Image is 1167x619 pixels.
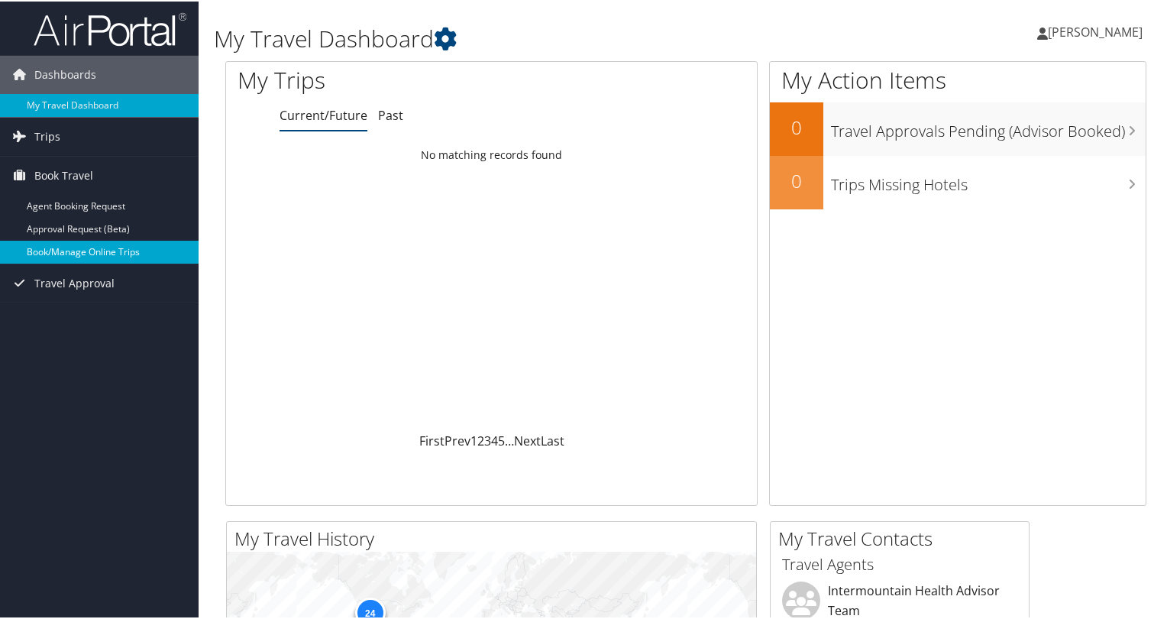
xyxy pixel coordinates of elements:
h1: My Action Items [770,63,1146,95]
span: Book Travel [34,155,93,193]
a: 1 [470,431,477,448]
td: No matching records found [226,140,757,167]
h2: 0 [770,167,823,193]
h3: Trips Missing Hotels [831,165,1146,194]
a: 0Trips Missing Hotels [770,154,1146,208]
h2: My Travel History [234,524,756,550]
span: [PERSON_NAME] [1048,22,1143,39]
span: Trips [34,116,60,154]
a: 3 [484,431,491,448]
span: … [505,431,514,448]
img: airportal-logo.png [34,10,186,46]
h2: My Travel Contacts [778,524,1029,550]
a: Past [378,105,403,122]
h1: My Travel Dashboard [214,21,843,53]
a: First [419,431,444,448]
h2: 0 [770,113,823,139]
h3: Travel Agents [782,553,1017,574]
a: 0Travel Approvals Pending (Advisor Booked) [770,101,1146,154]
span: Travel Approval [34,263,115,301]
span: Dashboards [34,54,96,92]
a: [PERSON_NAME] [1037,8,1158,53]
a: 4 [491,431,498,448]
a: Prev [444,431,470,448]
a: Next [514,431,541,448]
h1: My Trips [238,63,525,95]
a: 5 [498,431,505,448]
h3: Travel Approvals Pending (Advisor Booked) [831,112,1146,141]
a: Last [541,431,564,448]
a: Current/Future [280,105,367,122]
a: 2 [477,431,484,448]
